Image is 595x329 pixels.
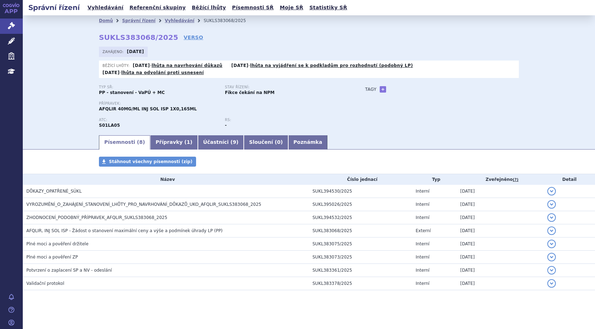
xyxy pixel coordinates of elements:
span: Potvrzení o zaplacení SP a NV - odeslání [26,268,112,273]
span: Interní [416,255,430,260]
span: Stáhnout všechny písemnosti (zip) [109,159,193,164]
strong: PP - stanovení - VaPÚ + MC [99,90,165,95]
span: Interní [416,215,430,220]
p: Přípravek: [99,101,351,106]
p: RS: [225,118,344,122]
a: Vyhledávání [85,3,126,12]
span: 1 [187,139,190,145]
button: detail [547,240,556,248]
td: [DATE] [457,251,544,264]
button: detail [547,213,556,222]
a: Písemnosti (8) [99,135,150,150]
strong: Fikce čekání na NPM [225,90,274,95]
th: Zveřejněno [457,174,544,185]
h3: Tagy [365,85,377,94]
span: 0 [277,139,280,145]
th: Název [23,174,309,185]
a: Běžící lhůty [190,3,228,12]
a: lhůta na navrhování důkazů [152,63,222,68]
span: Externí [416,228,431,233]
strong: - [225,123,227,128]
span: Interní [416,241,430,246]
td: [DATE] [457,224,544,237]
button: detail [547,253,556,261]
span: 8 [139,139,143,145]
span: Zahájeno: [102,49,125,54]
td: SUKL394530/2025 [309,185,412,198]
button: detail [547,187,556,195]
td: SUKL383378/2025 [309,277,412,290]
td: [DATE] [457,237,544,251]
p: Typ SŘ: [99,85,218,89]
span: AFQLIR 40MG/ML INJ SOL ISP 1X0,165ML [99,106,197,111]
td: SUKL383068/2025 [309,224,412,237]
td: [DATE] [457,264,544,277]
td: SUKL383361/2025 [309,264,412,277]
td: SUKL383075/2025 [309,237,412,251]
th: Typ [412,174,457,185]
strong: [DATE] [133,63,150,68]
a: lhůta na vyjádření se k podkladům pro rozhodnutí (podobný LP) [250,63,413,68]
span: Interní [416,189,430,194]
p: Stav řízení: [225,85,344,89]
span: AFQLIR, INJ SOL ISP - Žádost o stanovení maximální ceny a výše a podmínek úhrady LP (PP) [26,228,223,233]
span: ZHODNOCENÍ_PODOBNÝ_PŘÍPRAVEK_AFQLIR_SUKLS383068_2025 [26,215,167,220]
button: detail [547,226,556,235]
strong: SUKLS383068/2025 [99,33,178,42]
a: Stáhnout všechny písemnosti (zip) [99,157,196,167]
h2: Správní řízení [23,2,85,12]
td: SUKL394532/2025 [309,211,412,224]
a: Přípravky (1) [150,135,198,150]
span: Běžící lhůty: [102,63,131,68]
a: Referenční skupiny [127,3,188,12]
p: ATC: [99,118,218,122]
td: [DATE] [457,211,544,224]
p: - [231,63,413,68]
td: SUKL383073/2025 [309,251,412,264]
li: SUKLS383068/2025 [204,15,255,26]
a: Správní řízení [122,18,156,23]
a: lhůta na odvolání proti usnesení [121,70,204,75]
button: detail [547,200,556,209]
span: DŮKAZY_OPATŘENÉ_SÚKL [26,189,81,194]
span: Plné moci a pověření držitele [26,241,89,246]
span: VYROZUMĚNÍ_O_ZAHÁJENÍ_STANOVENÍ_LHŮTY_PRO_NAVRHOVÁNÍ_DŮKAZŮ_UKO_AFQLIR_SUKLS383068_2025 [26,202,261,207]
p: - [133,63,222,68]
span: 9 [233,139,236,145]
button: detail [547,266,556,275]
a: VERSO [184,34,203,41]
strong: AFLIBERCEPT [99,123,120,128]
span: Interní [416,202,430,207]
td: [DATE] [457,185,544,198]
strong: [DATE] [231,63,248,68]
th: Číslo jednací [309,174,412,185]
a: Účastníci (9) [198,135,244,150]
span: Interní [416,268,430,273]
button: detail [547,279,556,288]
strong: [DATE] [127,49,144,54]
a: Statistiky SŘ [307,3,349,12]
a: Sloučení (0) [244,135,288,150]
span: Interní [416,281,430,286]
strong: [DATE] [102,70,120,75]
span: Plné moci a pověření ZP [26,255,78,260]
a: + [380,86,386,93]
a: Vyhledávání [165,18,194,23]
a: Moje SŘ [278,3,305,12]
th: Detail [544,174,595,185]
a: Domů [99,18,113,23]
td: SUKL395026/2025 [309,198,412,211]
abbr: (?) [513,177,518,182]
td: [DATE] [457,198,544,211]
p: - [102,70,204,75]
span: Validační protokol [26,281,64,286]
td: [DATE] [457,277,544,290]
a: Poznámka [288,135,328,150]
a: Písemnosti SŘ [230,3,276,12]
